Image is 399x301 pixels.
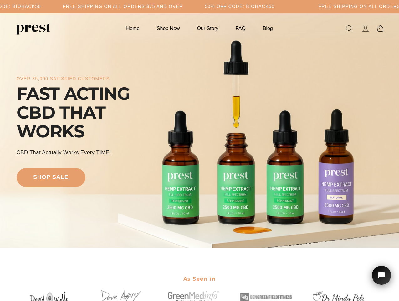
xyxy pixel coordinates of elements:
[63,4,183,9] h5: Free Shipping on all orders $75 and over
[149,22,188,34] a: Shop Now
[255,22,281,34] a: Blog
[228,22,253,34] a: FAQ
[17,76,110,82] div: over 35,000 satisfied customers
[17,272,383,286] h2: As Seen in
[17,149,111,156] div: CBD That Actually Works every TIME!
[118,22,280,34] ul: Primary
[17,84,157,141] div: FAST ACTING CBD THAT WORKS
[205,4,275,9] h5: 50% OFF CODE: BIOHACK50
[364,257,399,301] iframe: Tidio Chat
[17,168,85,187] a: shop sale
[118,22,147,34] a: Home
[16,22,50,35] img: PREST ORGANICS
[189,22,226,34] a: Our Story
